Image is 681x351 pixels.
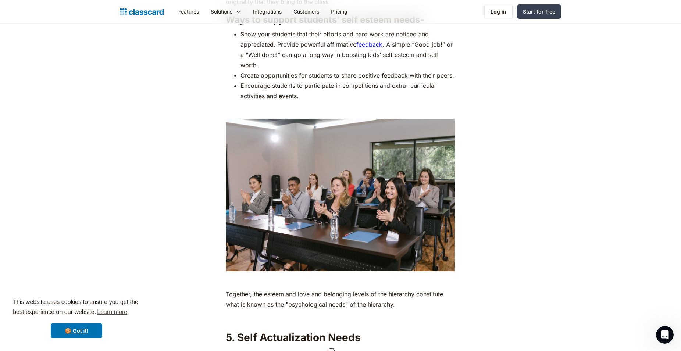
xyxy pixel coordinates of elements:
[172,3,205,20] a: Features
[211,8,232,15] div: Solutions
[51,323,102,338] a: dismiss cookie message
[6,291,147,345] div: cookieconsent
[491,8,506,15] div: Log in
[247,3,288,20] a: Integrations
[226,275,455,285] p: ‍
[226,331,455,344] h2: 5. Self Actualization Needs
[240,70,455,80] li: Create opportunities for students to share positive feedback with their peers.
[120,7,164,17] a: home
[656,326,674,344] iframe: Intercom live chat
[226,119,455,271] img: a group of people sitting in rows in a room, applauding
[523,8,555,15] div: Start for free
[517,4,561,19] a: Start for free
[205,3,247,20] div: Solutions
[226,289,455,309] p: Together, the esteem and love and belonging levels of the hierarchy constitute what is known as t...
[226,105,455,115] p: ‍
[240,80,455,101] li: Encourage students to participate in competitions and extra- curricular activities and events.
[240,29,455,70] li: Show your students that their efforts and hard work are noticed and appreciated. Provide powerful...
[356,41,382,48] a: feedback
[484,4,513,19] a: Log in
[325,3,353,20] a: Pricing
[96,307,128,318] a: learn more about cookies
[13,298,140,318] span: This website uses cookies to ensure you get the best experience on our website.
[288,3,325,20] a: Customers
